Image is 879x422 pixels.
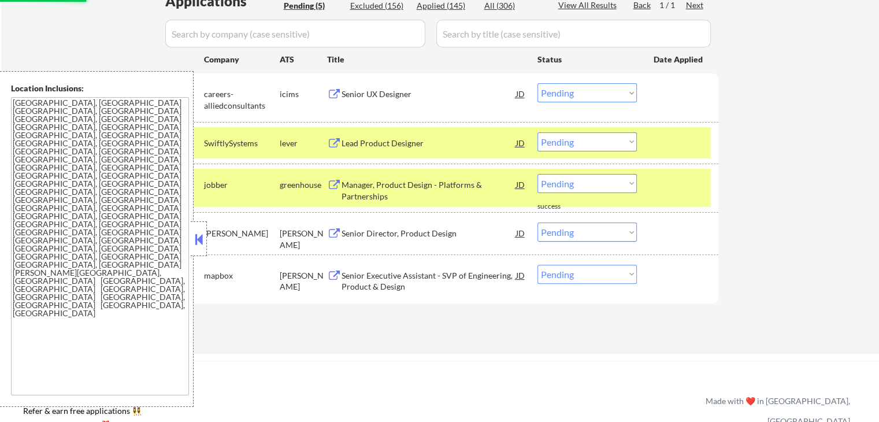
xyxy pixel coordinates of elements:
div: careers-alliedconsultants [204,88,280,111]
input: Search by company (case sensitive) [165,20,425,47]
div: Location Inclusions: [11,83,189,94]
div: success [537,202,584,212]
div: JD [515,174,526,195]
div: Manager, Product Design - Platforms & Partnerships [342,179,516,202]
div: JD [515,83,526,104]
div: JD [515,132,526,153]
div: greenhouse [280,179,327,191]
div: jobber [204,179,280,191]
div: [PERSON_NAME] [280,228,327,250]
div: JD [515,223,526,243]
div: icims [280,88,327,100]
div: [PERSON_NAME] [204,228,280,239]
div: Title [327,54,526,65]
div: JD [515,265,526,286]
a: Refer & earn free applications 👯‍♀️ [23,407,464,419]
input: Search by title (case sensitive) [436,20,711,47]
div: SwiftlySystems [204,138,280,149]
div: Senior Director, Product Design [342,228,516,239]
div: Senior Executive Assistant - SVP of Engineering, Product & Design [342,270,516,293]
div: ATS [280,54,327,65]
div: Status [537,49,637,69]
div: Company [204,54,280,65]
div: mapbox [204,270,280,282]
div: lever [280,138,327,149]
div: [PERSON_NAME] [280,270,327,293]
div: Senior UX Designer [342,88,516,100]
div: Date Applied [654,54,704,65]
div: Lead Product Designer [342,138,516,149]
